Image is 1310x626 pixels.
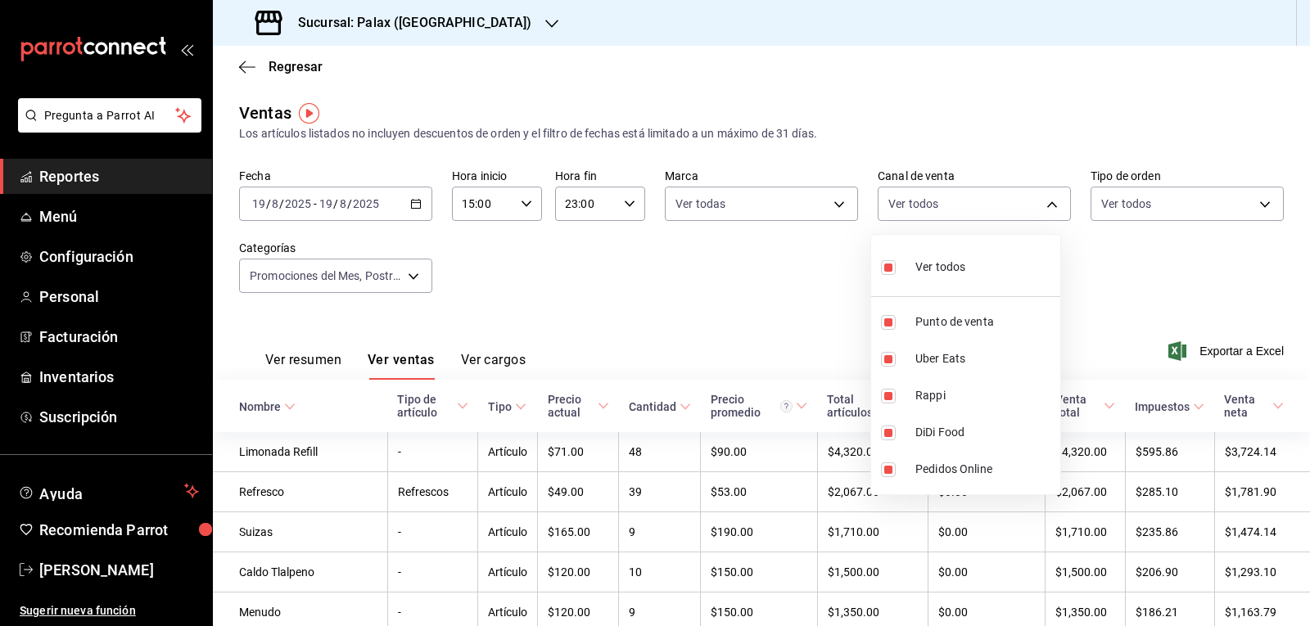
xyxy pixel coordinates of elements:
[915,424,1054,441] span: DiDi Food
[915,387,1054,404] span: Rappi
[299,103,319,124] img: Tooltip marker
[915,350,1054,367] span: Uber Eats
[915,313,1054,331] span: Punto de venta
[915,259,965,276] span: Ver todos
[915,461,1054,478] span: Pedidos Online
